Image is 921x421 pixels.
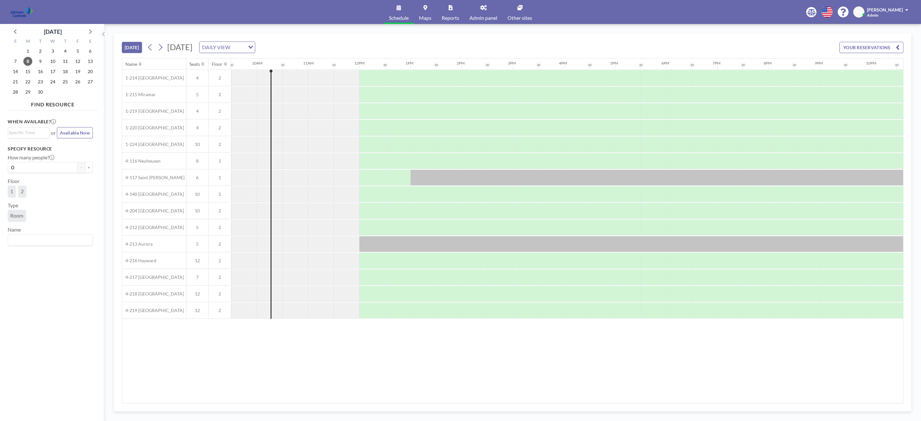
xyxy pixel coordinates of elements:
span: 2 [21,188,24,195]
span: 2 [209,191,231,197]
span: Monday, September 15, 2025 [23,67,32,76]
div: [DATE] [44,27,62,36]
div: 30 [537,63,540,67]
span: Tuesday, September 2, 2025 [36,47,45,56]
button: YOUR RESERVATIONS [839,42,903,53]
span: 1-219 [GEOGRAPHIC_DATA] [122,108,184,114]
span: 10 [186,191,208,197]
span: 2 [209,108,231,114]
span: Sunday, September 28, 2025 [11,88,20,96]
span: [DATE] [167,42,193,52]
div: 30 [588,63,592,67]
span: 1 [10,188,13,195]
button: - [77,162,85,173]
span: Thursday, September 18, 2025 [61,67,70,76]
div: F [71,38,84,46]
div: 30 [281,63,285,67]
span: Saturday, September 13, 2025 [86,57,95,66]
span: 4-216 Hayward [122,258,156,264]
div: T [59,38,71,46]
span: 4 [186,75,208,81]
span: Thursday, September 25, 2025 [61,77,70,86]
span: 4-219 [GEOGRAPHIC_DATA] [122,308,184,313]
span: Friday, September 26, 2025 [73,77,82,86]
div: 30 [792,63,796,67]
div: Seats [190,61,200,67]
div: 3PM [508,61,516,65]
div: 30 [485,63,489,67]
span: 12 [186,308,208,313]
span: Saturday, September 6, 2025 [86,47,95,56]
div: 30 [332,63,336,67]
div: 30 [434,63,438,67]
span: 5 [186,241,208,247]
div: 5PM [610,61,618,65]
input: Search for option [9,129,46,136]
div: 30 [741,63,745,67]
span: 2 [209,125,231,131]
span: Tuesday, September 16, 2025 [36,67,45,76]
span: 5 [186,225,208,230]
div: S [9,38,22,46]
div: 7PM [712,61,720,65]
span: 1-215 Miramar [122,92,156,97]
span: 2 [209,75,231,81]
label: Name [8,226,21,233]
button: + [85,162,93,173]
span: 8 [186,158,208,164]
span: 4-217 [GEOGRAPHIC_DATA] [122,274,184,280]
span: DAILY VIEW [201,43,232,51]
label: How many people? [8,154,54,161]
span: Monday, September 1, 2025 [23,47,32,56]
span: or [51,130,56,136]
span: 4-117 Saint [PERSON_NAME] [122,175,185,180]
div: 2PM [457,61,465,65]
div: T [34,38,47,46]
span: 2 [209,208,231,214]
span: 1-214 [GEOGRAPHIC_DATA] [122,75,184,81]
input: Search for option [232,43,244,51]
span: 2 [209,92,231,97]
span: Room [10,212,23,219]
span: Wednesday, September 10, 2025 [48,57,57,66]
span: Sunday, September 21, 2025 [11,77,20,86]
span: 4-204 [GEOGRAPHIC_DATA] [122,208,184,214]
span: 12 [186,291,208,297]
h4: FIND RESOURCE [8,99,98,108]
span: 4-116 Neuheusen [122,158,161,164]
div: Search for option [8,234,92,245]
span: Other sites [508,15,532,20]
span: 4 [186,108,208,114]
button: [DATE] [122,42,142,53]
span: 4-212 [GEOGRAPHIC_DATA] [122,225,184,230]
span: Admin [867,13,878,18]
span: Tuesday, September 9, 2025 [36,57,45,66]
span: Sunday, September 7, 2025 [11,57,20,66]
span: Saturday, September 27, 2025 [86,77,95,86]
input: Search for option [9,236,89,244]
div: Floor [212,61,223,67]
span: Monday, September 22, 2025 [23,77,32,86]
span: 12 [186,258,208,264]
span: Thursday, September 11, 2025 [61,57,70,66]
h3: Specify resource [8,146,93,152]
span: Friday, September 5, 2025 [73,47,82,56]
div: 9PM [815,61,823,65]
span: 2 [209,241,231,247]
span: 7 [186,274,208,280]
div: 30 [844,63,847,67]
span: 2 [209,308,231,313]
span: 4-218 [GEOGRAPHIC_DATA] [122,291,184,297]
span: Friday, September 19, 2025 [73,67,82,76]
span: 1 [209,175,231,180]
span: Admin panel [469,15,497,20]
div: Search for option [8,128,49,137]
span: 1 [209,158,231,164]
span: 4-213 Aurora [122,241,153,247]
div: Name [125,61,137,67]
span: 4-140 [GEOGRAPHIC_DATA] [122,191,184,197]
div: S [84,38,96,46]
span: 2 [209,258,231,264]
span: Saturday, September 20, 2025 [86,67,95,76]
div: 30 [690,63,694,67]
